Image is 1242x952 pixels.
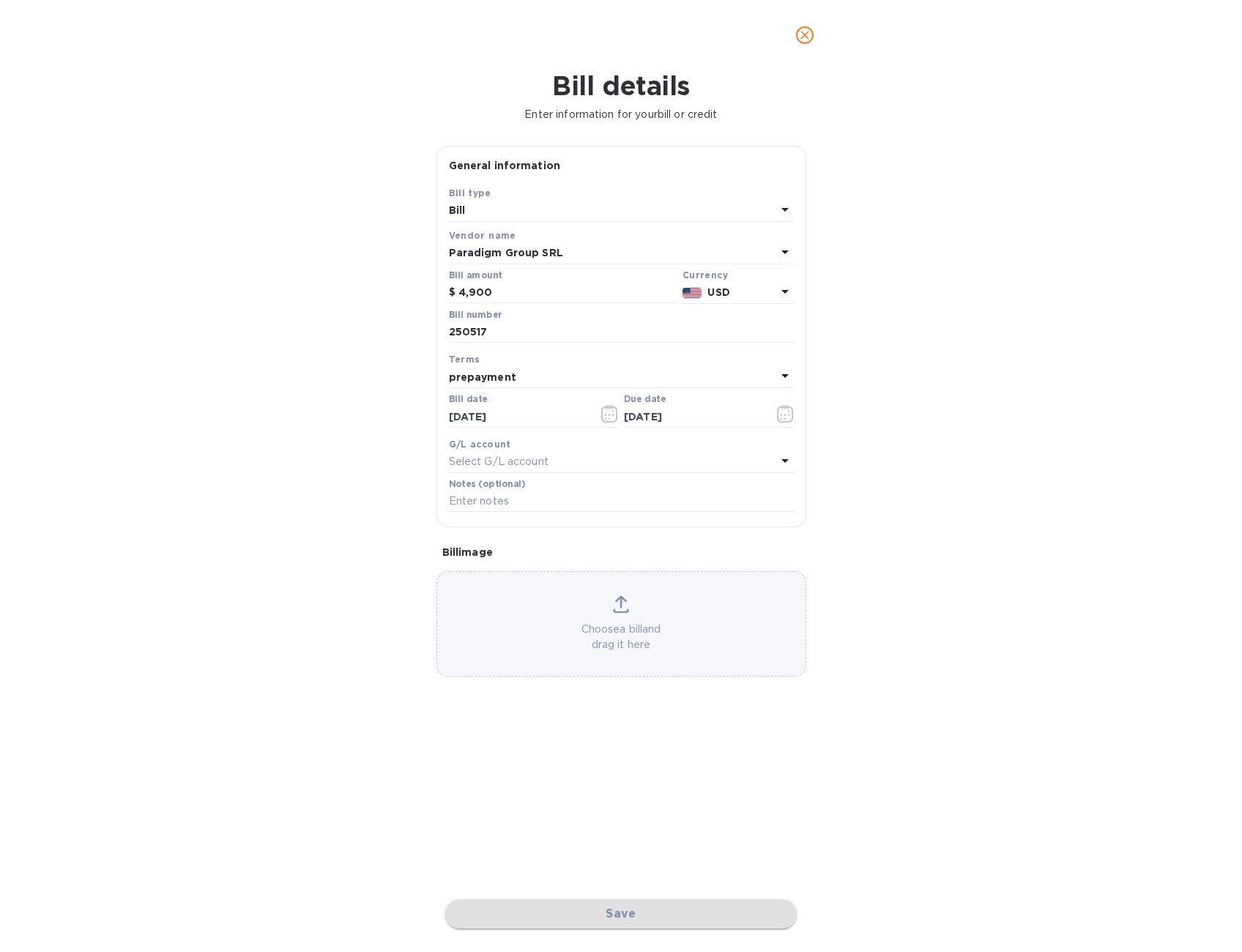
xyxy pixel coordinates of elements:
[12,70,1230,101] h1: Bill details
[449,406,587,428] input: Select date
[449,354,480,365] b: Terms
[449,204,466,216] b: Bill
[449,480,526,488] label: Notes (optional)
[449,439,511,450] b: G/L account
[449,230,516,241] b: Vendor name
[449,187,491,198] b: Bill type
[449,395,488,404] label: Bill date
[442,545,800,559] p: Bill image
[449,160,561,171] b: General information
[449,491,794,513] input: Enter notes
[624,395,666,404] label: Due date
[12,107,1230,122] p: Enter information for your bill or credit
[449,247,563,259] b: Paradigm Group SRL
[449,310,502,319] label: Bill number
[449,454,549,469] p: Select G/L account
[449,371,516,383] b: prepayment
[449,282,458,304] div: $
[787,18,822,53] button: close
[437,622,806,652] p: Choose a bill and drag it here
[458,282,677,304] input: $ Enter bill amount
[624,406,762,428] input: Due date
[683,269,728,280] b: Currency
[707,286,729,298] b: USD
[449,321,794,343] input: Enter bill number
[449,271,502,280] label: Bill amount
[683,288,702,298] img: USD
